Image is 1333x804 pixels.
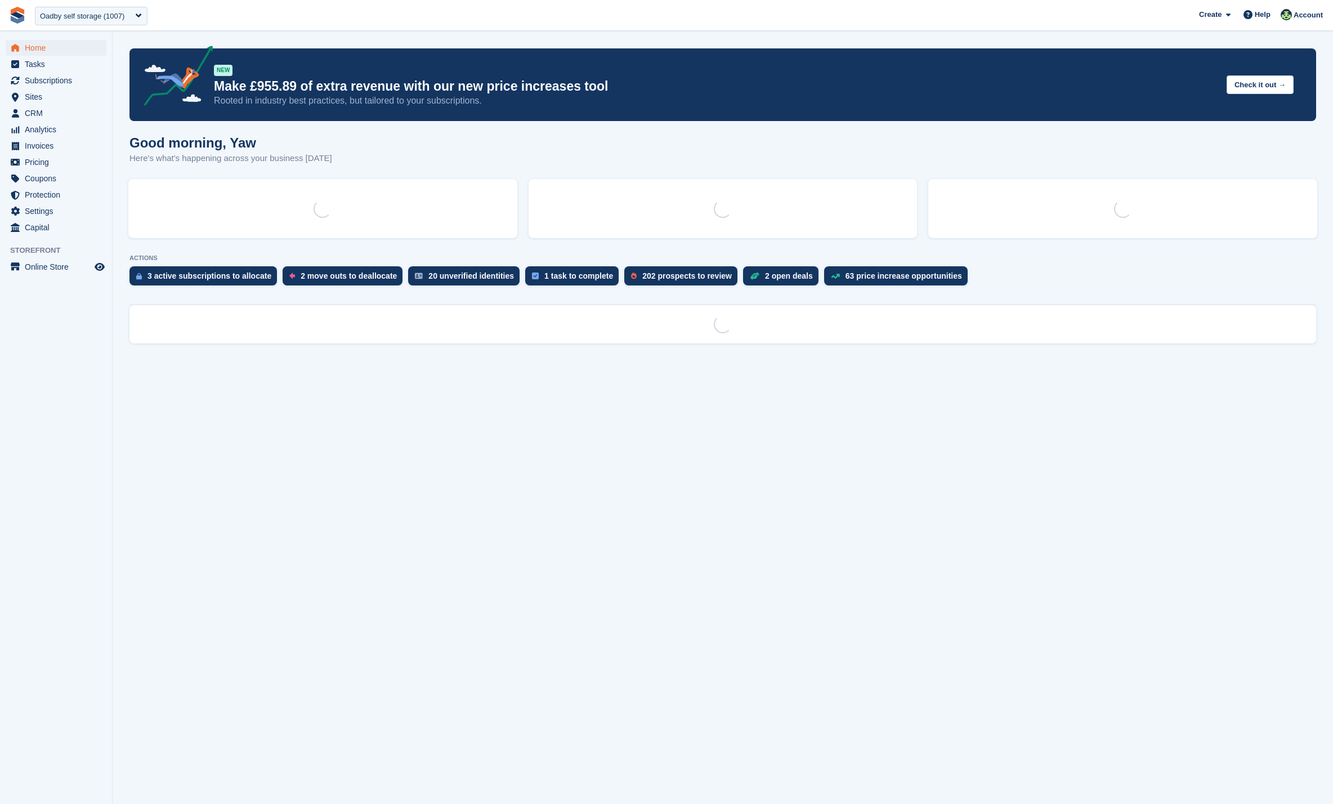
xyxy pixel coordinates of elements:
[6,154,106,170] a: menu
[25,40,92,56] span: Home
[846,271,962,280] div: 63 price increase opportunities
[6,259,106,275] a: menu
[6,40,106,56] a: menu
[25,122,92,137] span: Analytics
[25,105,92,121] span: CRM
[25,89,92,105] span: Sites
[40,11,124,22] div: Oadby self storage (1007)
[6,56,106,72] a: menu
[6,171,106,186] a: menu
[129,152,332,165] p: Here's what's happening across your business [DATE]
[214,95,1218,107] p: Rooted in industry best practices, but tailored to your subscriptions.
[25,171,92,186] span: Coupons
[1281,9,1292,20] img: Yaw Boakye
[631,273,637,279] img: prospect-51fa495bee0391a8d652442698ab0144808aea92771e9ea1ae160a38d050c398.svg
[25,56,92,72] span: Tasks
[544,271,613,280] div: 1 task to complete
[6,105,106,121] a: menu
[6,138,106,154] a: menu
[129,266,283,291] a: 3 active subscriptions to allocate
[428,271,514,280] div: 20 unverified identities
[642,271,732,280] div: 202 prospects to review
[10,245,112,256] span: Storefront
[25,203,92,219] span: Settings
[824,266,973,291] a: 63 price increase opportunities
[624,266,743,291] a: 202 prospects to review
[289,273,295,279] img: move_outs_to_deallocate_icon-f764333ba52eb49d3ac5e1228854f67142a1ed5810a6f6cc68b1a99e826820c5.svg
[743,266,824,291] a: 2 open deals
[25,154,92,170] span: Pricing
[1227,75,1294,94] button: Check it out →
[283,266,408,291] a: 2 move outs to deallocate
[25,73,92,88] span: Subscriptions
[214,65,232,76] div: NEW
[135,46,213,110] img: price-adjustments-announcement-icon-8257ccfd72463d97f412b2fc003d46551f7dbcb40ab6d574587a9cd5c0d94...
[25,138,92,154] span: Invoices
[9,7,26,24] img: stora-icon-8386f47178a22dfd0bd8f6a31ec36ba5ce8667c1dd55bd0f319d3a0aa187defe.svg
[1255,9,1271,20] span: Help
[1294,10,1323,21] span: Account
[6,122,106,137] a: menu
[25,187,92,203] span: Protection
[532,273,539,279] img: task-75834270c22a3079a89374b754ae025e5fb1db73e45f91037f5363f120a921f8.svg
[6,187,106,203] a: menu
[415,273,423,279] img: verify_identity-adf6edd0f0f0b5bbfe63781bf79b02c33cf7c696d77639b501bdc392416b5a36.svg
[408,266,525,291] a: 20 unverified identities
[6,203,106,219] a: menu
[750,272,759,280] img: deal-1b604bf984904fb50ccaf53a9ad4b4a5d6e5aea283cecdc64d6e3604feb123c2.svg
[25,220,92,235] span: Capital
[129,135,332,150] h1: Good morning, Yaw
[301,271,397,280] div: 2 move outs to deallocate
[129,254,1316,262] p: ACTIONS
[147,271,271,280] div: 3 active subscriptions to allocate
[6,73,106,88] a: menu
[6,89,106,105] a: menu
[25,259,92,275] span: Online Store
[93,260,106,274] a: Preview store
[1199,9,1222,20] span: Create
[831,274,840,279] img: price_increase_opportunities-93ffe204e8149a01c8c9dc8f82e8f89637d9d84a8eef4429ea346261dce0b2c0.svg
[6,220,106,235] a: menu
[765,271,813,280] div: 2 open deals
[214,78,1218,95] p: Make £955.89 of extra revenue with our new price increases tool
[525,266,624,291] a: 1 task to complete
[136,273,142,280] img: active_subscription_to_allocate_icon-d502201f5373d7db506a760aba3b589e785aa758c864c3986d89f69b8ff3...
